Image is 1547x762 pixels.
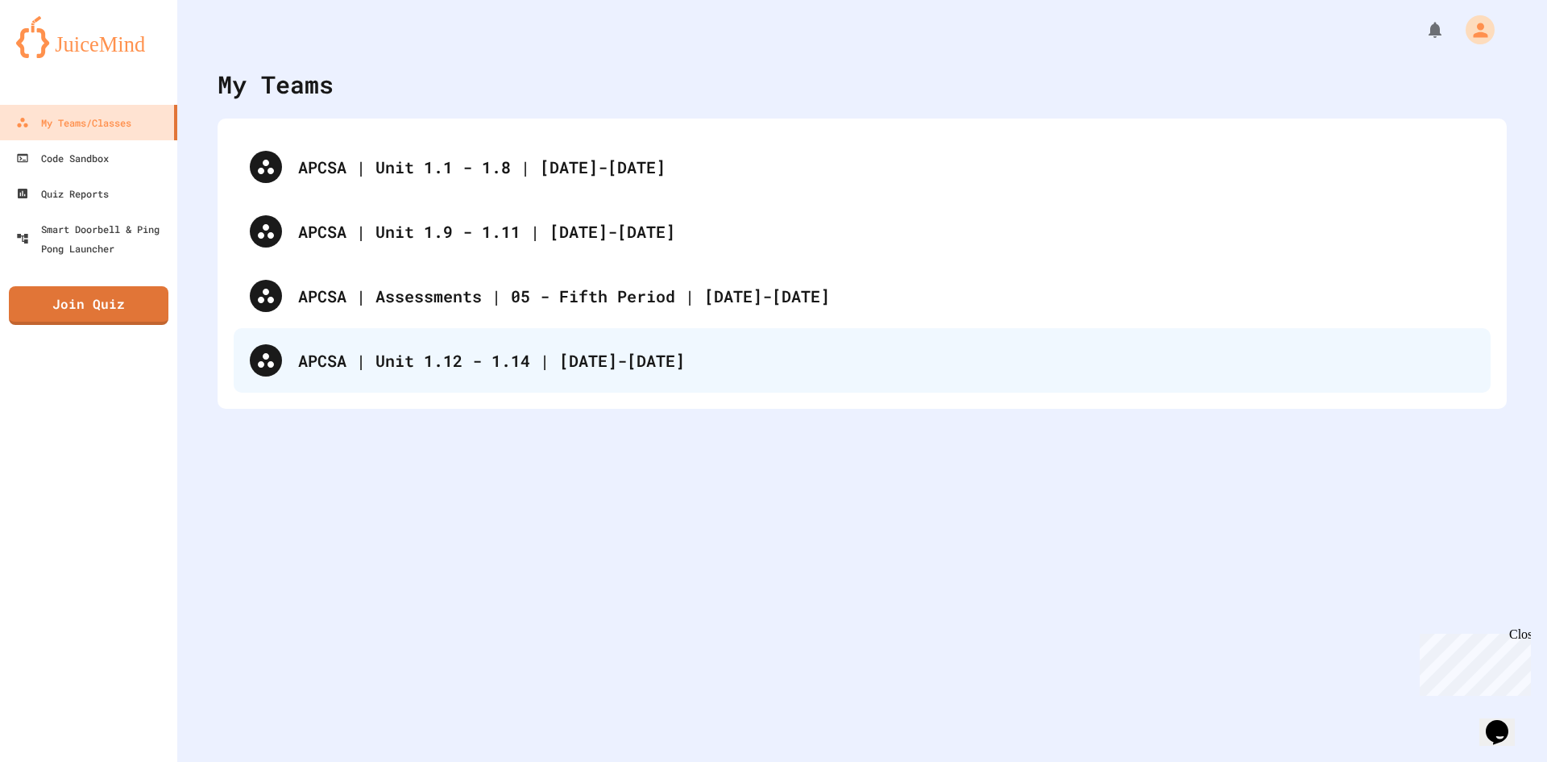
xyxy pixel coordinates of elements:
a: Join Quiz [9,286,168,325]
div: APCSA | Unit 1.1 - 1.8 | [DATE]-[DATE] [234,135,1491,199]
div: Smart Doorbell & Ping Pong Launcher [16,219,171,258]
iframe: chat widget [1479,697,1531,746]
div: APCSA | Unit 1.12 - 1.14 | [DATE]-[DATE] [298,348,1474,373]
div: My Teams/Classes [16,113,131,132]
div: My Notifications [1396,16,1449,44]
div: My Account [1449,11,1499,48]
div: Quiz Reports [16,184,109,203]
img: logo-orange.svg [16,16,161,58]
iframe: chat widget [1413,627,1531,696]
div: APCSA | Unit 1.9 - 1.11 | [DATE]-[DATE] [234,199,1491,264]
div: APCSA | Unit 1.9 - 1.11 | [DATE]-[DATE] [298,219,1474,244]
div: APCSA | Assessments | 05 - Fifth Period | [DATE]-[DATE] [234,264,1491,328]
div: APCSA | Unit 1.12 - 1.14 | [DATE]-[DATE] [234,328,1491,393]
div: APCSA | Unit 1.1 - 1.8 | [DATE]-[DATE] [298,155,1474,179]
div: APCSA | Assessments | 05 - Fifth Period | [DATE]-[DATE] [298,284,1474,308]
div: My Teams [218,66,334,102]
div: Chat with us now!Close [6,6,111,102]
div: Code Sandbox [16,148,109,168]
